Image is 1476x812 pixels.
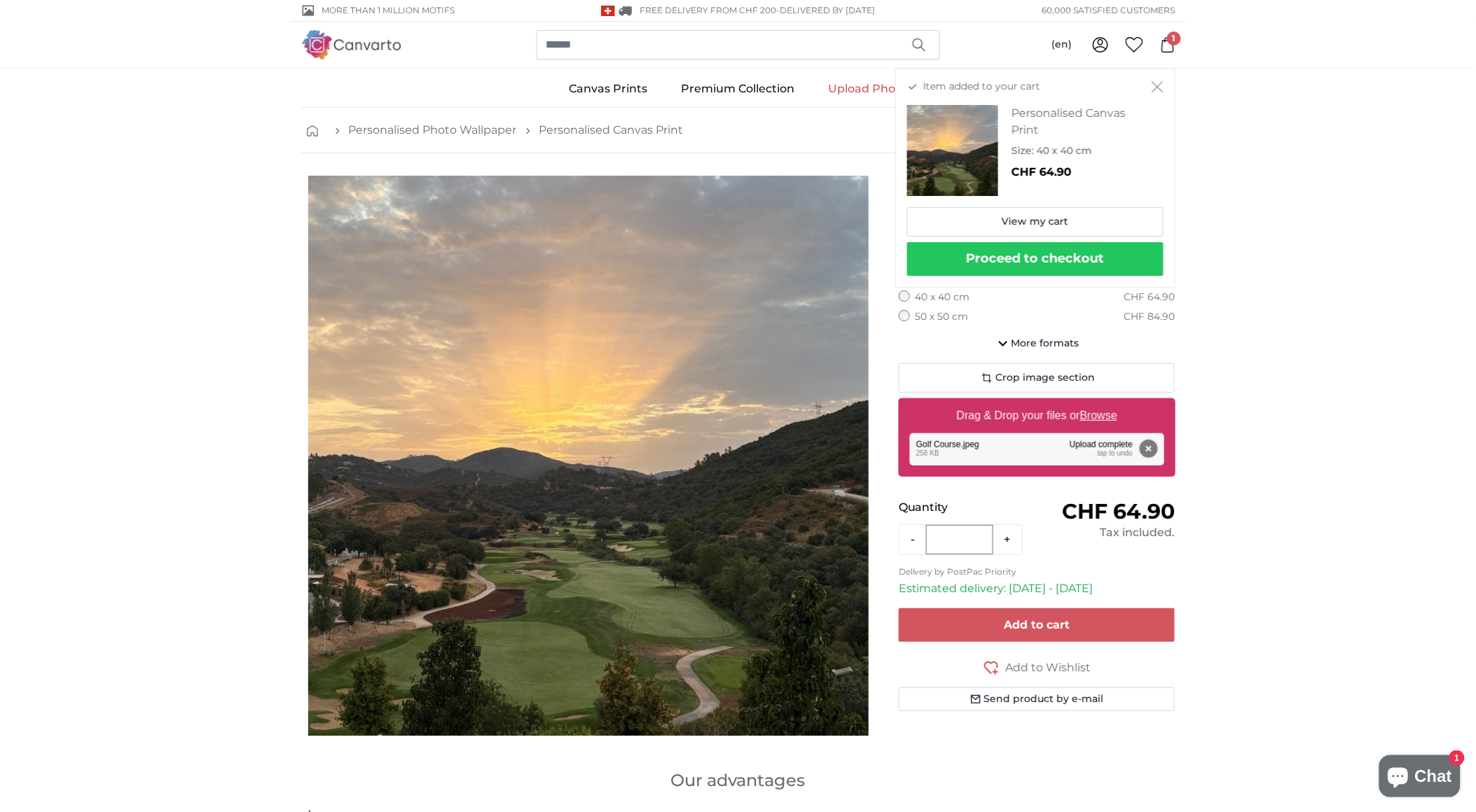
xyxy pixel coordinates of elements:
u: Browse [1080,409,1117,421]
div: Item added to your cart [895,68,1175,288]
nav: breadcrumbs [301,108,1175,153]
span: 40 x 40 cm [1037,144,1093,157]
div: CHF 84.90 [1124,310,1175,324]
span: More formats [1012,337,1080,351]
a: Personalised Canvas Print [539,122,684,139]
img: Switzerland [601,6,615,16]
span: Add to Wishlist [1005,659,1091,676]
a: Premium Collection [664,71,811,107]
a: Canvas Prints [552,71,664,107]
p: CHF 64.90 [1012,164,1152,181]
button: Proceed to checkout [907,242,1164,276]
span: Item added to your cart [924,80,1041,94]
div: Tax included. [1037,524,1175,541]
span: 60,000 satisfied customers [1042,4,1175,17]
img: personalised-canvas-print [308,176,869,736]
span: FREE delivery from CHF 200 [640,5,776,15]
p: Quantity [899,499,1037,516]
button: Add to Wishlist [899,659,1175,676]
label: Drag & Drop your files or [951,402,1122,430]
span: Delivered by [DATE] [780,5,875,15]
span: Size: [1012,144,1035,157]
h3: Our advantages [301,769,1175,792]
span: Add to cart [1004,618,1070,631]
img: personalised-canvas-print [907,105,998,196]
button: Crop image section [899,363,1175,393]
label: 50 x 50 cm [916,310,969,324]
img: Canvarto [301,30,402,59]
inbox-online-store-chat: Shopify online store chat [1375,755,1465,801]
a: Personalised Photo Wallpaper [349,122,517,139]
a: View my cart [907,207,1164,237]
h3: Personalised Canvas Print [1012,105,1152,139]
button: More formats [899,330,1175,358]
a: Upload Photo [811,71,924,107]
p: Delivery by PostPac Priority [899,566,1175,577]
span: 1 [1167,31,1181,45]
button: + [993,526,1022,554]
p: Estimated delivery: [DATE] - [DATE] [899,580,1175,597]
label: 40 x 40 cm [916,290,970,304]
span: Crop image section [995,371,1095,385]
span: CHF 64.90 [1062,498,1175,524]
div: 1 of 1 [301,176,876,736]
span: - [776,5,875,15]
button: Send product by e-mail [899,687,1175,711]
button: Close [1152,80,1164,94]
button: - [899,526,926,554]
span: More than 1 million motifs [322,4,455,17]
button: Add to cart [899,608,1175,642]
div: CHF 64.90 [1124,290,1175,304]
button: (en) [1041,32,1084,57]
